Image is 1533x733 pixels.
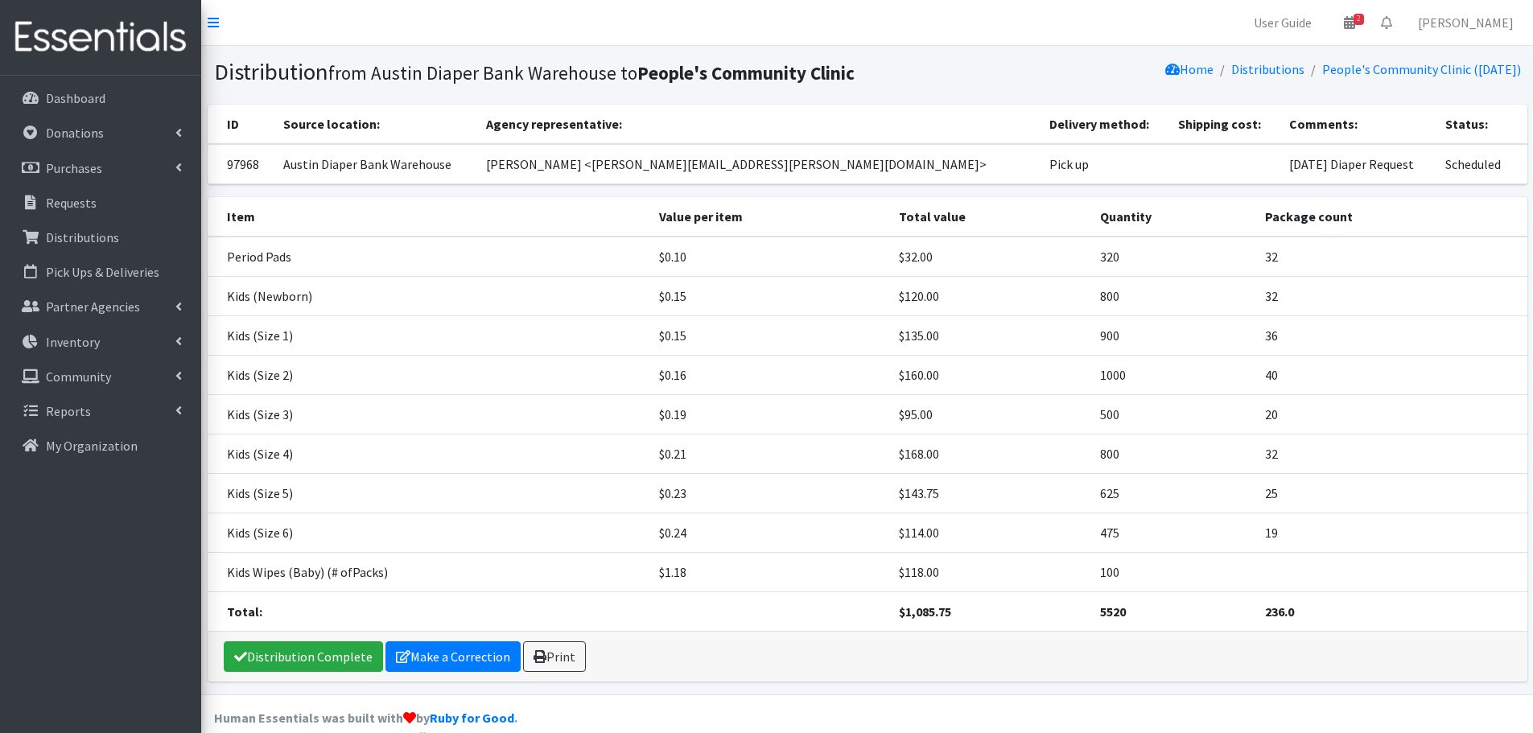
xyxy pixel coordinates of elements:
a: Dashboard [6,82,195,114]
td: $160.00 [889,355,1090,394]
p: Donations [46,125,104,141]
td: Kids (Size 1) [208,315,650,355]
td: 20 [1255,394,1527,434]
th: Agency representative: [476,105,1040,144]
p: Community [46,369,111,385]
strong: 5520 [1100,603,1126,620]
a: Print [523,641,586,672]
th: Total value [889,197,1090,237]
td: Kids (Newborn) [208,276,650,315]
p: Partner Agencies [46,299,140,315]
a: Home [1165,61,1214,77]
td: Scheduled [1436,144,1527,184]
a: People's Community Clinic ([DATE]) [1322,61,1521,77]
td: 19 [1255,513,1527,552]
th: Item [208,197,650,237]
strong: Human Essentials was built with by . [214,710,517,726]
td: 32 [1255,237,1527,277]
td: 800 [1090,434,1255,473]
a: Distributions [1231,61,1304,77]
p: Purchases [46,160,102,176]
td: 475 [1090,513,1255,552]
a: Requests [6,187,195,219]
td: 32 [1255,276,1527,315]
a: 2 [1331,6,1368,39]
strong: Total: [227,603,262,620]
p: Dashboard [46,90,105,106]
span: 2 [1354,14,1364,25]
p: Requests [46,195,97,211]
small: from Austin Diaper Bank Warehouse to [328,61,855,84]
a: Reports [6,395,195,427]
td: $0.10 [649,237,889,277]
p: Pick Ups & Deliveries [46,264,159,280]
th: Source location: [274,105,476,144]
td: $0.15 [649,276,889,315]
td: $120.00 [889,276,1090,315]
td: Kids (Size 3) [208,394,650,434]
a: Distributions [6,221,195,253]
a: User Guide [1241,6,1325,39]
a: [PERSON_NAME] [1405,6,1527,39]
h1: Distribution [214,58,862,86]
a: Ruby for Good [430,710,514,726]
th: Shipping cost: [1168,105,1280,144]
td: $0.19 [649,394,889,434]
td: 25 [1255,473,1527,513]
td: Kids (Size 6) [208,513,650,552]
strong: 236.0 [1265,603,1294,620]
td: 625 [1090,473,1255,513]
td: 1000 [1090,355,1255,394]
a: Inventory [6,326,195,358]
p: Reports [46,403,91,419]
td: $114.00 [889,513,1090,552]
a: Donations [6,117,195,149]
td: [DATE] Diaper Request [1280,144,1436,184]
td: 900 [1090,315,1255,355]
td: Kids (Size 2) [208,355,650,394]
td: 97968 [208,144,274,184]
td: $0.16 [649,355,889,394]
th: Quantity [1090,197,1255,237]
th: Status: [1436,105,1527,144]
th: Package count [1255,197,1527,237]
td: $143.75 [889,473,1090,513]
td: Period Pads [208,237,650,277]
td: $0.23 [649,473,889,513]
td: 500 [1090,394,1255,434]
td: $32.00 [889,237,1090,277]
td: 40 [1255,355,1527,394]
td: 100 [1090,552,1255,591]
th: Delivery method: [1040,105,1168,144]
b: People's Community Clinic [637,61,855,84]
a: Purchases [6,152,195,184]
td: 36 [1255,315,1527,355]
td: 32 [1255,434,1527,473]
td: Kids Wipes (Baby) (# ofPacks) [208,552,650,591]
a: Community [6,360,195,393]
a: My Organization [6,430,195,462]
p: Distributions [46,229,119,245]
td: $1.18 [649,552,889,591]
td: Kids (Size 4) [208,434,650,473]
td: $118.00 [889,552,1090,591]
td: 800 [1090,276,1255,315]
a: Partner Agencies [6,290,195,323]
p: Inventory [46,334,100,350]
td: $95.00 [889,394,1090,434]
th: Value per item [649,197,889,237]
td: $0.15 [649,315,889,355]
a: Distribution Complete [224,641,383,672]
strong: $1,085.75 [899,603,951,620]
th: Comments: [1280,105,1436,144]
td: Austin Diaper Bank Warehouse [274,144,476,184]
td: $0.24 [649,513,889,552]
a: Make a Correction [385,641,521,672]
img: HumanEssentials [6,10,195,64]
th: ID [208,105,274,144]
td: $168.00 [889,434,1090,473]
td: $135.00 [889,315,1090,355]
td: $0.21 [649,434,889,473]
p: My Organization [46,438,138,454]
a: Pick Ups & Deliveries [6,256,195,288]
